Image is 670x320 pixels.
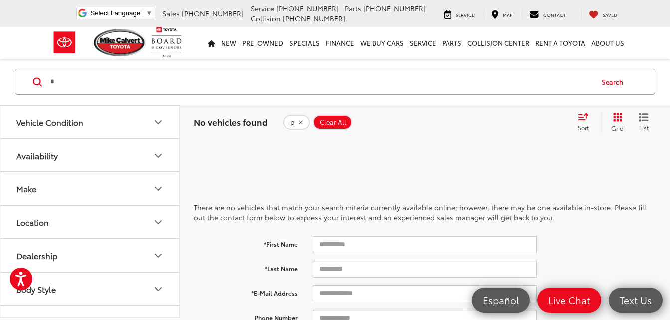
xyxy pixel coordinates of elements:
[611,124,624,132] span: Grid
[592,69,638,94] button: Search
[16,151,58,160] div: Availability
[283,13,345,23] span: [PHONE_NUMBER]
[49,70,592,94] input: Search by Make, Model, or Keyword
[543,294,595,306] span: Live Chat
[186,261,305,273] label: *Last Name
[639,123,649,132] span: List
[16,284,56,294] div: Body Style
[532,27,588,59] a: Rent a Toyota
[439,27,464,59] a: Parts
[251,3,274,13] span: Service
[313,115,352,130] button: Clear All
[320,118,346,126] span: Clear All
[152,150,164,161] div: Availability
[522,9,573,19] a: Contact
[0,206,180,238] button: LocationLocation
[543,11,566,18] span: Contact
[162,8,180,18] span: Sales
[363,3,426,13] span: [PHONE_NUMBER]
[16,117,83,127] div: Vehicle Condition
[478,294,524,306] span: Español
[16,217,49,227] div: Location
[46,26,83,59] img: Toyota
[581,9,625,19] a: My Saved Vehicles
[503,11,512,18] span: Map
[609,288,663,313] a: Text Us
[152,183,164,195] div: Make
[600,112,631,132] button: Grid View
[276,3,339,13] span: [PHONE_NUMBER]
[94,29,147,56] img: Mike Calvert Toyota
[186,236,305,249] label: *First Name
[456,11,474,18] span: Service
[484,9,520,19] a: Map
[152,283,164,295] div: Body Style
[152,250,164,262] div: Dealership
[464,27,532,59] a: Collision Center
[437,9,482,19] a: Service
[323,27,357,59] a: Finance
[205,27,218,59] a: Home
[0,273,180,305] button: Body StyleBody Style
[345,3,361,13] span: Parts
[186,285,305,298] label: *E-Mail Address
[286,27,323,59] a: Specials
[182,8,244,18] span: [PHONE_NUMBER]
[0,172,180,205] button: MakeMake
[588,27,627,59] a: About Us
[283,115,310,130] button: remove p
[631,112,656,132] button: List View
[90,9,152,17] a: Select Language​
[194,202,656,222] p: There are no vehicles that match your search criteria currently available online; however, there ...
[239,27,286,59] a: Pre-Owned
[357,27,407,59] a: WE BUY CARS
[537,288,601,313] a: Live Chat
[251,13,281,23] span: Collision
[573,112,600,132] button: Select sort value
[152,216,164,228] div: Location
[407,27,439,59] a: Service
[218,27,239,59] a: New
[603,11,617,18] span: Saved
[146,9,152,17] span: ▼
[472,288,530,313] a: Español
[90,9,140,17] span: Select Language
[0,139,180,171] button: AvailabilityAvailability
[578,123,589,132] span: Sort
[152,116,164,128] div: Vehicle Condition
[0,106,180,138] button: Vehicle ConditionVehicle Condition
[16,251,57,260] div: Dealership
[290,118,294,126] span: p
[194,116,268,128] span: No vehicles found
[16,184,36,193] div: Make
[0,239,180,272] button: DealershipDealership
[615,294,657,306] span: Text Us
